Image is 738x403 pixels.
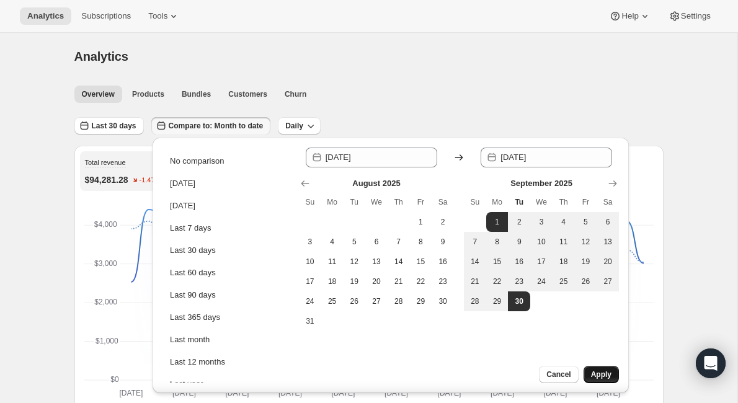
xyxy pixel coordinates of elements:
span: 3 [304,237,316,247]
th: Sunday [464,192,486,212]
button: Wednesday September 24 2025 [530,272,553,291]
span: 19 [580,257,592,267]
button: Compare to: Month to date [151,117,271,135]
button: Tuesday August 12 2025 [343,252,365,272]
span: Sa [602,197,614,207]
th: Friday [410,192,432,212]
button: Sunday August 31 2025 [299,311,321,331]
button: Monday August 11 2025 [321,252,344,272]
span: 21 [393,277,405,286]
span: 6 [370,237,383,247]
th: Thursday [388,192,410,212]
button: Thursday August 28 2025 [388,291,410,311]
button: Sunday September 21 2025 [464,272,486,291]
span: Th [558,197,570,207]
button: Thursday September 18 2025 [553,252,575,272]
span: Th [393,197,405,207]
th: Tuesday [508,192,530,212]
span: 1 [491,217,504,227]
button: Apply [584,366,619,383]
div: Last 7 days [170,222,211,234]
div: Last 30 days [170,244,216,257]
span: Su [304,197,316,207]
span: 20 [370,277,383,286]
button: Tuesday August 5 2025 [343,232,365,252]
span: Mo [326,197,339,207]
button: Sunday September 14 2025 [464,252,486,272]
span: 10 [535,237,548,247]
text: $2,000 [94,298,117,306]
span: 23 [437,277,449,286]
button: Wednesday August 6 2025 [365,232,388,252]
th: Sunday [299,192,321,212]
span: 24 [535,277,548,286]
button: Subscriptions [74,7,138,25]
span: Su [469,197,481,207]
button: Tools [141,7,187,25]
button: Monday August 18 2025 [321,272,344,291]
span: 28 [469,296,481,306]
span: 5 [348,237,360,247]
span: Tu [513,197,525,207]
span: We [535,197,548,207]
button: Tuesday September 16 2025 [508,252,530,272]
button: Monday August 25 2025 [321,291,344,311]
button: No comparison [166,151,290,171]
button: Show next month, October 2025 [604,175,621,192]
div: [DATE] [170,200,195,212]
span: 19 [348,277,360,286]
button: Thursday September 11 2025 [553,232,575,252]
th: Monday [486,192,509,212]
button: Thursday August 14 2025 [388,252,410,272]
button: Wednesday September 10 2025 [530,232,553,252]
button: Sunday August 17 2025 [299,272,321,291]
span: 24 [304,296,316,306]
button: Settings [661,7,718,25]
button: Sunday August 3 2025 [299,232,321,252]
span: 25 [326,296,339,306]
span: 15 [491,257,504,267]
th: Friday [575,192,597,212]
div: No comparison [170,155,224,167]
button: Saturday August 16 2025 [432,252,454,272]
span: 9 [437,237,449,247]
button: Friday August 8 2025 [410,232,432,252]
span: Overview [82,89,115,99]
span: 13 [370,257,383,267]
button: Tuesday August 19 2025 [343,272,365,291]
button: Sunday August 24 2025 [299,291,321,311]
span: 27 [602,277,614,286]
button: Saturday August 9 2025 [432,232,454,252]
span: 26 [580,277,592,286]
p: $94,281.28 [85,174,128,186]
span: 22 [491,277,504,286]
th: Wednesday [365,192,388,212]
button: Monday September 15 2025 [486,252,509,272]
button: Friday August 15 2025 [410,252,432,272]
span: Fr [580,197,592,207]
span: Compare to: Month to date [169,121,264,131]
span: Apply [591,370,611,379]
th: Wednesday [530,192,553,212]
button: Saturday August 2 2025 [432,212,454,232]
button: Monday September 8 2025 [486,232,509,252]
span: Help [621,11,638,21]
button: Last 30 days [166,241,290,260]
text: -1.47% [139,177,161,184]
button: Saturday August 23 2025 [432,272,454,291]
span: 11 [326,257,339,267]
span: 16 [513,257,525,267]
span: 15 [415,257,427,267]
div: Last 12 months [170,356,225,368]
span: We [370,197,383,207]
text: $1,000 [96,337,118,345]
span: 29 [415,296,427,306]
button: Thursday September 25 2025 [553,272,575,291]
span: 14 [393,257,405,267]
button: Tuesday August 26 2025 [343,291,365,311]
span: Tools [148,11,167,21]
th: Monday [321,192,344,212]
button: Friday September 12 2025 [575,232,597,252]
span: 4 [326,237,339,247]
span: 2 [437,217,449,227]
